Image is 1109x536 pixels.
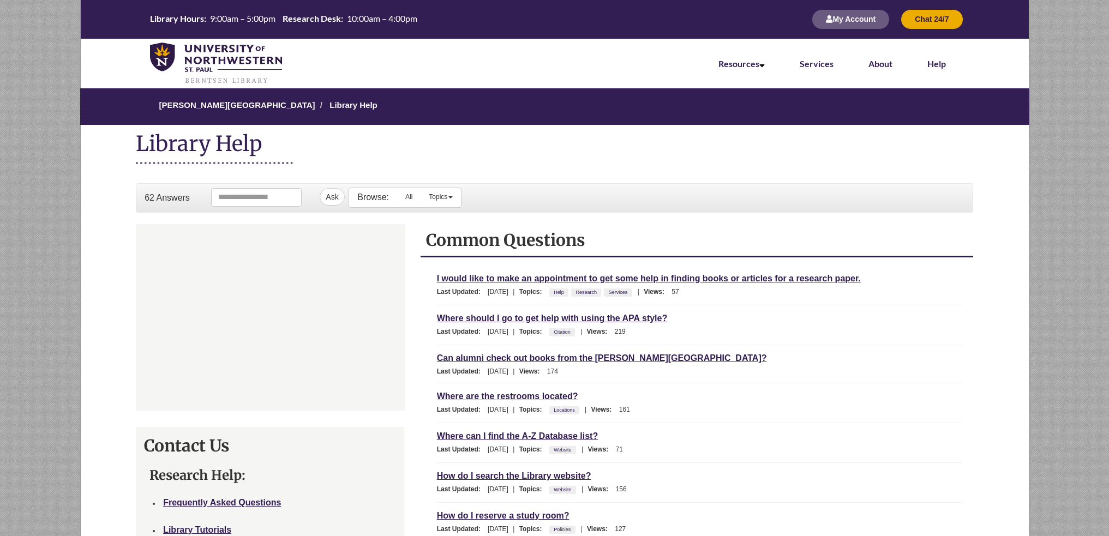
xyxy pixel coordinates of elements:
span: | [510,406,517,413]
a: Policies [552,523,572,535]
a: Can alumni check out books from the [PERSON_NAME][GEOGRAPHIC_DATA]? [437,352,767,364]
span: Views: [591,406,618,413]
span: 9:00am – 5:00pm [210,13,275,23]
span: Views: [588,445,614,453]
span: Topics: [519,328,548,335]
a: Where should I go to get help with using the APA style? [437,312,668,324]
span: | [510,328,517,335]
span: Topics: [519,485,548,493]
span: 10:00am – 4:00pm [347,13,417,23]
a: I would like to make an appointment to get some help in finding books or articles for a research ... [437,272,861,285]
span: Views: [587,328,613,335]
span: [DATE] [488,525,508,533]
span: | [635,288,642,296]
ul: Topics: [549,288,635,296]
span: Last Updated: [437,368,486,375]
span: | [579,445,586,453]
p: Browse: [357,191,389,203]
span: Views: [519,368,545,375]
a: How do I reserve a study room? [437,509,570,522]
span: 174 [547,368,558,375]
ul: Topics: [549,525,578,533]
span: Last Updated: [437,406,486,413]
span: Views: [644,288,670,296]
span: [DATE] [488,368,508,375]
span: 71 [616,445,623,453]
span: 219 [615,328,626,335]
table: Hours Today [147,13,420,24]
span: | [510,368,517,375]
button: Ask [320,188,344,206]
span: [DATE] [488,445,508,453]
span: 161 [619,406,630,413]
span: | [579,485,586,493]
span: Topics: [519,288,548,296]
a: Help [552,286,566,298]
iframe: Chat Widget [136,225,405,410]
th: Library Hours: [147,13,207,24]
div: Chat Widget [136,224,404,411]
a: Citation [552,326,572,338]
span: Last Updated: [437,445,486,453]
span: Views: [587,525,613,533]
span: Last Updated: [437,328,486,335]
a: Where can I find the A-Z Database list? [437,430,598,442]
span: 57 [672,288,679,296]
span: 156 [616,485,627,493]
a: Services [800,58,834,69]
a: Hours Today [147,13,420,25]
span: | [510,525,517,533]
h2: Common Questions [426,230,968,250]
strong: Research Help: [149,467,245,484]
img: UNWSP Library Logo [150,43,282,85]
span: Last Updated: [437,525,486,533]
a: Where are the restrooms located? [437,390,578,402]
a: Chat 24/7 [901,16,963,23]
ul: Topics: [549,406,582,413]
h2: Contact Us [144,435,396,456]
ul: Topics: [549,328,578,335]
span: Last Updated: [437,288,486,296]
span: | [510,288,517,296]
ul: Topics: [549,485,579,493]
span: | [510,445,517,453]
span: [DATE] [488,288,508,296]
span: Topics: [519,406,548,413]
a: Frequently Asked Questions [163,498,281,507]
a: [PERSON_NAME][GEOGRAPHIC_DATA] [159,100,315,110]
a: Help [927,58,946,69]
a: Library Help [329,100,377,110]
a: My Account [812,16,890,23]
ul: Topics: [549,445,579,453]
span: [DATE] [488,406,508,413]
a: Locations [552,404,577,416]
a: All [397,188,421,206]
a: Website [552,444,573,456]
span: | [510,485,517,493]
p: 62 Answers [145,192,190,204]
span: | [578,525,585,533]
span: [DATE] [488,485,508,493]
h1: Library Help [136,130,293,164]
a: About [868,58,892,69]
a: Website [552,484,573,496]
span: 127 [615,525,626,533]
span: Topics: [519,525,548,533]
th: Research Desk: [280,13,344,24]
span: Last Updated: [437,485,486,493]
span: | [578,328,585,335]
a: Library Tutorials [163,525,231,534]
span: Topics: [519,445,548,453]
span: Views: [588,485,614,493]
a: Services [607,286,630,298]
span: [DATE] [488,328,508,335]
a: Resources [718,58,765,69]
button: Chat 24/7 [901,9,963,29]
span: | [582,406,589,413]
button: My Account [812,9,890,29]
a: Research [574,286,598,298]
a: How do I search the Library website? [437,469,591,482]
a: Topics [421,188,461,206]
